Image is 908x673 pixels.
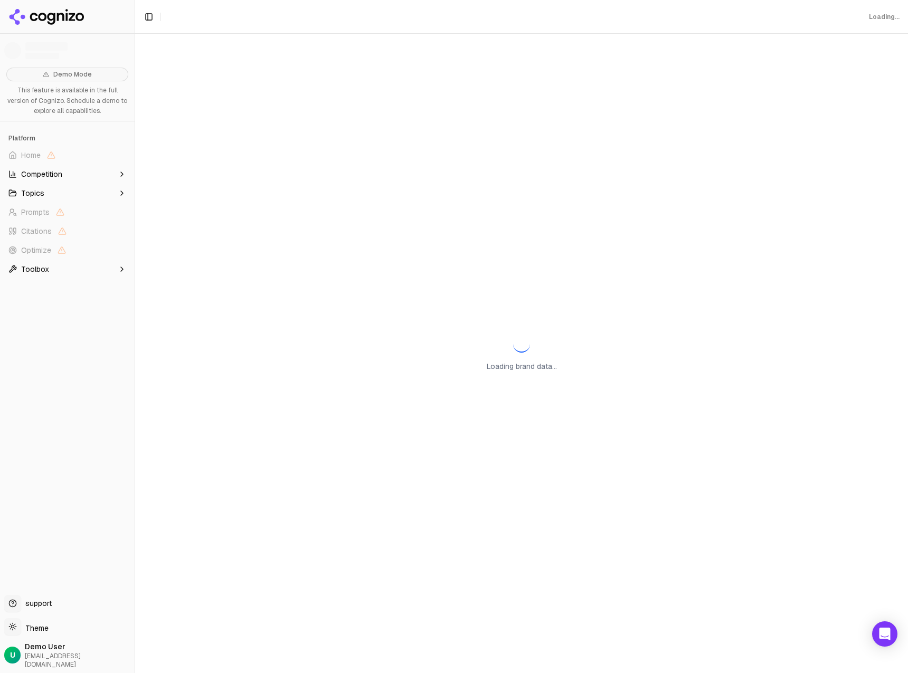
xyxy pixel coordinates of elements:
span: support [21,598,52,609]
span: Citations [21,226,52,236]
span: Optimize [21,245,51,255]
p: This feature is available in the full version of Cognizo. Schedule a demo to explore all capabili... [6,86,128,117]
div: Open Intercom Messenger [872,621,897,647]
span: Prompts [21,207,50,217]
span: Demo User [25,641,130,652]
span: [EMAIL_ADDRESS][DOMAIN_NAME] [25,652,130,669]
button: Topics [4,185,130,202]
button: Competition [4,166,130,183]
span: Toolbox [21,264,49,274]
div: Loading... [869,13,900,21]
span: Theme [21,623,49,633]
p: Loading brand data... [487,361,557,372]
span: Topics [21,188,44,198]
button: Toolbox [4,261,130,278]
div: Platform [4,130,130,147]
span: U [10,650,15,660]
span: Demo Mode [53,70,92,79]
span: Home [21,150,41,160]
span: Competition [21,169,62,179]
